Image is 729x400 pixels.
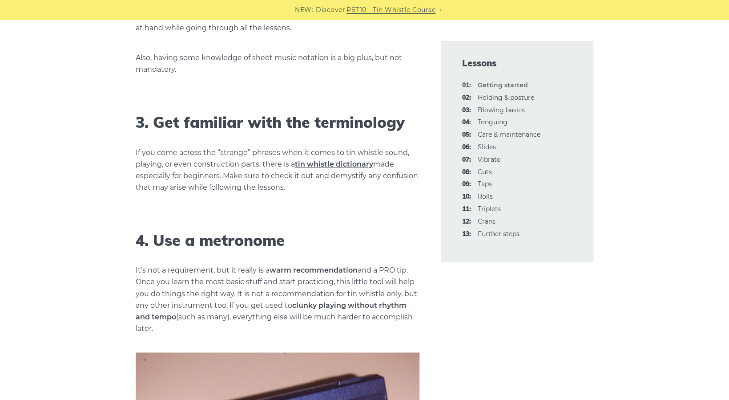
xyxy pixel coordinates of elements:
span: Discover [316,5,345,15]
span: NEW: [295,5,313,15]
p: It’s not a requirement, but it really is a and a PRO tip. Once you learn the most basic stuff and... [136,265,419,334]
a: 08:Cuts [478,168,492,176]
span: 09: [462,179,471,190]
a: 07:Vibrato [478,155,501,163]
span: 11: [462,204,471,215]
span: 06: [462,142,471,153]
p: If you come across the “strange” phrases when it comes to tin whistle sound, playing, or even con... [136,147,419,193]
a: tin whistle dictionary [295,160,373,168]
a: 06:Slides [478,143,496,151]
strong: Getting started [478,81,528,89]
strong: warm recommendation [270,266,358,274]
span: 02: [462,93,471,103]
span: 03: [462,105,471,116]
a: PST10 - Tin Whistle Course [346,5,435,15]
a: 03:Blowing basics [478,106,525,114]
span: Lessons [462,57,572,69]
a: 11:Triplets [478,205,501,213]
span: 08: [462,167,471,178]
span: 12: [462,216,471,227]
a: 10:Rolls [478,192,493,200]
span: 05: [462,130,471,140]
h2: 3. Get familiar with the terminology [136,114,419,132]
a: 02:Holding & posture [478,94,534,102]
p: Also, having some knowledge of sheet music notation is a big plus, but not mandatory. [136,52,419,75]
span: 07: [462,155,471,165]
a: 12:Crans [478,217,495,225]
span: 13: [462,229,471,240]
a: 09:Taps [478,180,492,188]
a: 04:Tonguing [478,118,507,126]
span: 01: [462,80,471,91]
a: 13:Further steps [478,230,520,238]
span: 10: [462,192,471,202]
a: 05:Care & maintenance [478,131,540,139]
span: 04: [462,117,471,128]
strong: download and print available PDFs [217,12,346,20]
h2: 4. Use a metronome [136,232,419,250]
